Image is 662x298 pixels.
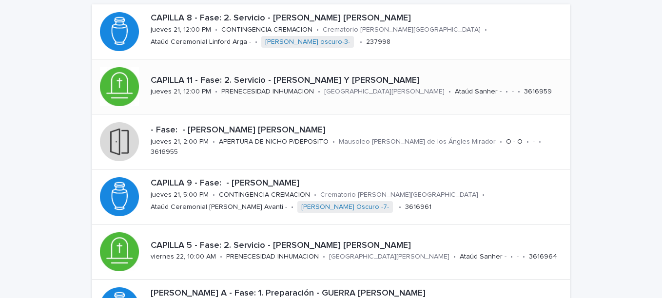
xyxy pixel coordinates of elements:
[518,88,520,96] p: •
[448,88,451,96] p: •
[316,26,319,34] p: •
[329,253,449,261] p: [GEOGRAPHIC_DATA][PERSON_NAME]
[92,4,570,59] a: CAPILLA 8 - Fase: 2. Servicio - [PERSON_NAME] [PERSON_NAME]jueves 21, 12:00 PM•CONTINGENCIA CREMA...
[405,203,431,211] p: 3616961
[215,88,217,96] p: •
[221,88,314,96] p: PRENECESIDAD INHUMACION
[320,191,478,199] p: Crematorio [PERSON_NAME][GEOGRAPHIC_DATA]
[151,191,209,199] p: jueves 21, 5:00 PM
[318,88,320,96] p: •
[151,125,566,136] p: - Fase: - [PERSON_NAME] [PERSON_NAME]
[529,253,557,261] p: 3616964
[226,253,319,261] p: PRENECESIDAD INHUMACION
[220,253,222,261] p: •
[323,253,325,261] p: •
[151,253,216,261] p: viernes 22, 10:00 AM
[323,26,481,34] p: Crematorio [PERSON_NAME][GEOGRAPHIC_DATA]
[523,253,525,261] p: •
[506,88,508,96] p: •
[360,38,362,46] p: •
[455,88,502,96] p: Ataúd Sanher -
[213,138,215,146] p: •
[221,26,312,34] p: CONTINGENCIA CREMACION
[506,138,523,146] p: O - O
[151,75,566,86] p: CAPILLA 11 - Fase: 2. Servicio - [PERSON_NAME] Y [PERSON_NAME]
[485,26,487,34] p: •
[151,148,178,156] p: 3616955
[533,138,535,146] p: -
[151,26,211,34] p: jueves 21, 12:00 PM
[219,191,310,199] p: CONTINGENCIA CREMACION
[265,38,350,46] a: [PERSON_NAME] oscuro-3-
[151,178,566,189] p: CAPILLA 9 - Fase: - [PERSON_NAME]
[151,38,251,46] p: Ataúd Ceremonial Linford Arga -
[460,253,506,261] p: Ataúd Sanher -
[332,138,335,146] p: •
[453,253,456,261] p: •
[510,253,513,261] p: •
[92,224,570,279] a: CAPILLA 5 - Fase: 2. Servicio - [PERSON_NAME] [PERSON_NAME]viernes 22, 10:00 AM•PRENECESIDAD INHU...
[92,114,570,169] a: - Fase: - [PERSON_NAME] [PERSON_NAME]jueves 21, 2:00 PM•APERTURA DE NICHO P/DEPOSITO•Mausoleo [PE...
[151,138,209,146] p: jueves 21, 2:00 PM
[482,191,485,199] p: •
[151,203,287,211] p: Ataúd Ceremonial [PERSON_NAME] Avanti -
[151,13,566,24] p: CAPILLA 8 - Fase: 2. Servicio - [PERSON_NAME] [PERSON_NAME]
[151,88,211,96] p: jueves 21, 12:00 PM
[524,88,552,96] p: 3616959
[324,88,445,96] p: [GEOGRAPHIC_DATA][PERSON_NAME]
[255,38,257,46] p: •
[213,191,215,199] p: •
[526,138,529,146] p: •
[500,138,502,146] p: •
[517,253,519,261] p: -
[314,191,316,199] p: •
[301,203,389,211] a: [PERSON_NAME] Oscuro -7-
[151,241,566,251] p: CAPILLA 5 - Fase: 2. Servicio - [PERSON_NAME] [PERSON_NAME]
[539,138,541,146] p: •
[366,38,390,46] p: 237998
[512,88,514,96] p: -
[92,169,570,224] a: CAPILLA 9 - Fase: - [PERSON_NAME]jueves 21, 5:00 PM•CONTINGENCIA CREMACION•Crematorio [PERSON_NAM...
[291,203,293,211] p: •
[215,26,217,34] p: •
[219,138,329,146] p: APERTURA DE NICHO P/DEPOSITO
[92,59,570,114] a: CAPILLA 11 - Fase: 2. Servicio - [PERSON_NAME] Y [PERSON_NAME]jueves 21, 12:00 PM•PRENECESIDAD IN...
[399,203,401,211] p: •
[339,138,496,146] p: Mausoleo [PERSON_NAME] de los Ángles Mirador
